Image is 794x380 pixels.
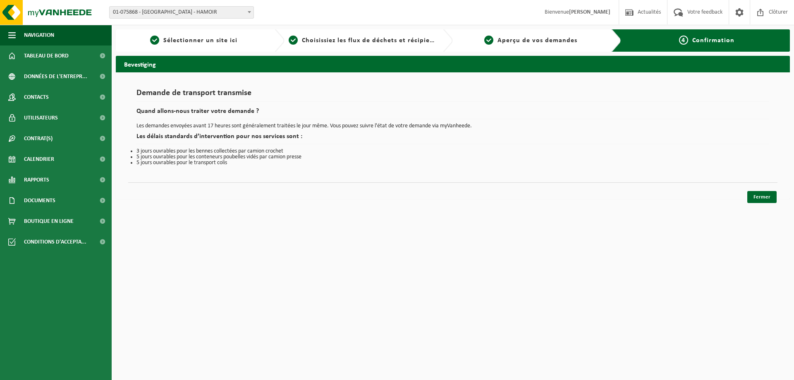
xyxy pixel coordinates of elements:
[136,123,769,129] p: Les demandes envoyées avant 17 heures sont généralement traitées le jour même. Vous pouvez suivre...
[136,148,769,154] li: 3 jours ouvrables pour les bennes collectées par camion crochet
[24,66,87,87] span: Données de l'entrepr...
[116,56,790,72] h2: Bevestiging
[24,170,49,190] span: Rapports
[24,45,69,66] span: Tableau de bord
[24,108,58,128] span: Utilisateurs
[136,133,769,144] h2: Les délais standards d’intervention pour nos services sont :
[497,37,577,44] span: Aperçu de vos demandes
[136,108,769,119] h2: Quand allons-nous traiter votre demande ?
[136,160,769,166] li: 5 jours ouvrables pour le transport colis
[24,190,55,211] span: Documents
[24,211,74,232] span: Boutique en ligne
[24,149,54,170] span: Calendrier
[679,36,688,45] span: 4
[289,36,298,45] span: 2
[747,191,777,203] a: Fermer
[150,36,159,45] span: 1
[163,37,237,44] span: Sélectionner un site ici
[24,128,53,149] span: Contrat(s)
[136,154,769,160] li: 5 jours ouvrables pour les conteneurs poubelles vidés par camion presse
[110,7,254,18] span: 01-075868 - BELOURTHE - HAMOIR
[484,36,493,45] span: 3
[302,37,440,44] span: Choisissiez les flux de déchets et récipients
[24,232,86,252] span: Conditions d'accepta...
[109,6,254,19] span: 01-075868 - BELOURTHE - HAMOIR
[24,87,49,108] span: Contacts
[136,89,769,102] h1: Demande de transport transmise
[120,36,268,45] a: 1Sélectionner un site ici
[569,9,610,15] strong: [PERSON_NAME]
[24,25,54,45] span: Navigation
[457,36,605,45] a: 3Aperçu de vos demandes
[289,36,437,45] a: 2Choisissiez les flux de déchets et récipients
[692,37,734,44] span: Confirmation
